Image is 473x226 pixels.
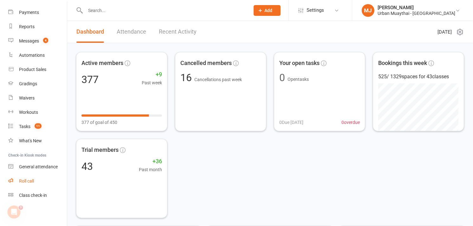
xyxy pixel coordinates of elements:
span: Settings [307,3,324,17]
span: 0 overdue [341,119,360,126]
a: Waivers [8,91,67,105]
div: Automations [19,53,45,58]
span: Open tasks [288,77,309,82]
a: Gradings [8,77,67,91]
a: Payments [8,5,67,20]
div: 43 [81,161,93,171]
div: Reports [19,24,35,29]
span: 11 [35,123,42,129]
button: Add [254,5,281,16]
a: Reports [8,20,67,34]
a: Tasks 11 [8,119,67,134]
div: 525 / 1329 spaces for 43 classes [378,73,459,81]
div: Messages [19,38,39,43]
span: 3 [19,204,24,210]
a: Messages 4 [8,34,67,48]
span: +36 [139,157,162,166]
a: What's New [8,134,67,148]
a: Workouts [8,105,67,119]
span: Your open tasks [279,59,320,68]
div: Tasks [19,124,30,129]
span: [DATE] [437,28,452,36]
div: MJ [362,4,374,17]
div: Roll call [19,178,34,184]
span: Past month [139,166,162,173]
a: Roll call [8,174,67,188]
span: Trial members [81,145,119,155]
iframe: Intercom live chat [6,204,22,220]
span: Cancelled members [180,59,232,68]
a: General attendance kiosk mode [8,160,67,174]
a: Recent Activity [159,21,197,43]
span: 377 of goal of 450 [81,119,117,126]
a: Class kiosk mode [8,188,67,203]
span: 16 [180,72,194,84]
div: Urban Muaythai - [GEOGRAPHIC_DATA] [378,10,455,16]
span: 0 Due [DATE] [279,119,303,126]
div: Workouts [19,110,38,115]
span: Cancellations past week [194,77,242,82]
div: Product Sales [19,67,46,72]
span: 4 [43,38,48,43]
a: Dashboard [76,21,104,43]
div: Waivers [19,95,35,100]
div: Gradings [19,81,37,86]
span: Add [265,8,273,13]
div: What's New [19,138,42,143]
div: [PERSON_NAME] [378,5,455,10]
span: Past week [142,79,162,86]
input: Search... [83,6,245,15]
span: Active members [81,59,123,68]
a: Attendance [117,21,146,43]
div: Class check-in [19,193,47,198]
a: Automations [8,48,67,62]
span: Bookings this week [378,59,427,68]
div: 377 [81,74,99,85]
a: Product Sales [8,62,67,77]
div: General attendance [19,164,58,169]
div: 0 [279,73,285,83]
span: +9 [142,70,162,79]
div: Payments [19,10,39,15]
